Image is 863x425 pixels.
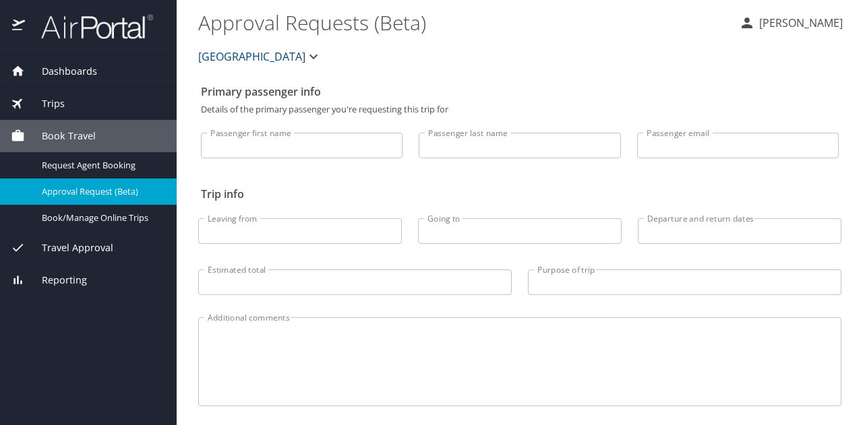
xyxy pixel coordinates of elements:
span: Dashboards [25,64,97,79]
span: [GEOGRAPHIC_DATA] [198,47,305,66]
p: [PERSON_NAME] [755,15,843,31]
span: Book Travel [25,129,96,143]
h2: Primary passenger info [201,81,839,102]
h2: Trip info [201,183,839,205]
button: [PERSON_NAME] [734,11,848,35]
span: Book/Manage Online Trips [42,211,160,224]
button: [GEOGRAPHIC_DATA] [193,43,327,70]
span: Travel Approval [25,240,113,255]
span: Request Agent Booking [42,159,160,172]
p: Details of the primary passenger you're requesting this trip for [201,105,839,114]
span: Approval Request (Beta) [42,185,160,198]
h1: Approval Requests (Beta) [198,1,728,43]
img: airportal-logo.png [26,13,153,40]
img: icon-airportal.png [12,13,26,40]
span: Reporting [25,273,87,288]
span: Trips [25,96,65,111]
